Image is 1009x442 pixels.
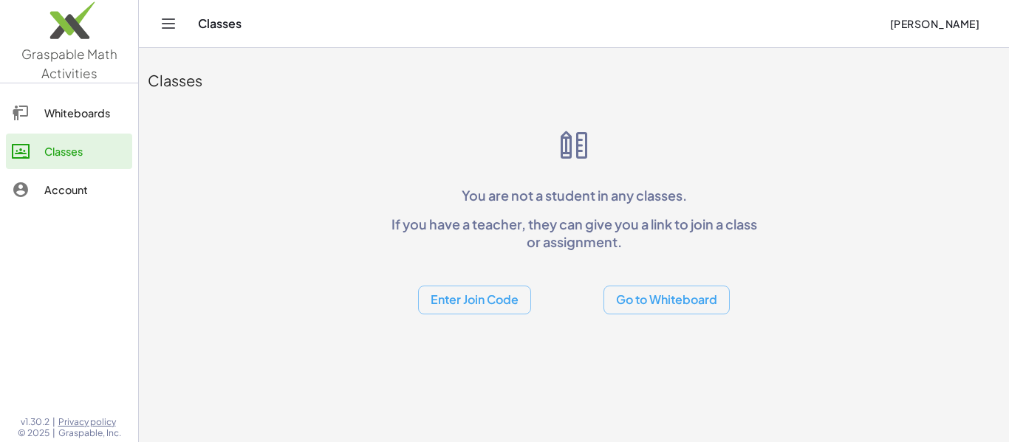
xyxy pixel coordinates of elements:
span: Graspable Math Activities [21,46,117,81]
button: Toggle navigation [157,12,180,35]
p: You are not a student in any classes. [385,187,763,204]
a: Whiteboards [6,95,132,131]
span: | [52,427,55,439]
span: v1.30.2 [21,416,49,428]
span: [PERSON_NAME] [889,17,979,30]
span: | [52,416,55,428]
span: Graspable, Inc. [58,427,121,439]
button: Go to Whiteboard [603,286,730,314]
div: Classes [44,142,126,160]
div: Whiteboards [44,104,126,122]
button: Enter Join Code [418,286,531,314]
a: Classes [6,134,132,169]
a: Account [6,172,132,207]
div: Account [44,181,126,198]
div: Classes [148,70,1000,91]
button: [PERSON_NAME] [878,10,991,37]
span: © 2025 [18,427,49,439]
p: If you have a teacher, they can give you a link to join a class or assignment. [385,215,763,250]
a: Privacy policy [58,416,121,428]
